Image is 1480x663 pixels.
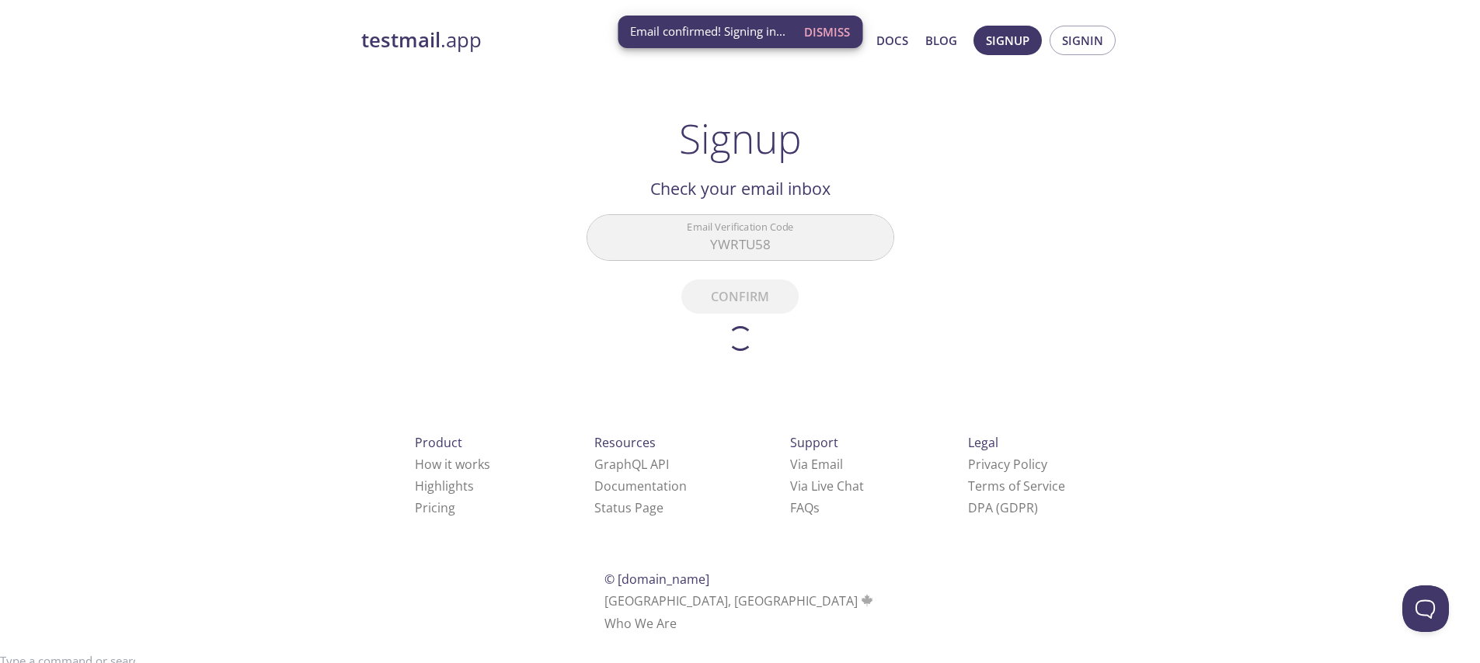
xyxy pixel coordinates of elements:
a: Pricing [415,499,455,516]
span: Legal [968,434,998,451]
button: Dismiss [798,17,856,47]
a: Status Page [594,499,663,516]
a: Via Email [790,456,843,473]
iframe: Help Scout Beacon - Open [1402,585,1449,632]
span: Signup [986,30,1029,50]
a: testmail.app [361,27,726,54]
a: Documentation [594,477,687,495]
a: Privacy Policy [968,456,1047,473]
button: Signin [1050,26,1116,55]
h1: Signup [679,115,802,161]
span: s [813,499,820,516]
a: Blog [925,30,957,50]
span: Support [790,434,838,451]
span: Resources [594,434,656,451]
span: [GEOGRAPHIC_DATA], [GEOGRAPHIC_DATA] [604,592,876,609]
a: Who We Are [604,615,677,632]
a: Docs [876,30,908,50]
span: © [DOMAIN_NAME] [604,571,709,588]
a: Terms of Service [968,477,1065,495]
a: GraphQL API [594,456,669,473]
a: How it works [415,456,490,473]
span: Product [415,434,462,451]
span: Dismiss [804,22,850,42]
a: FAQ [790,499,820,516]
span: Signin [1062,30,1103,50]
a: DPA (GDPR) [968,499,1038,516]
button: Signup [973,26,1042,55]
span: Email confirmed! Signing in... [630,23,785,40]
h2: Check your email inbox [587,175,894,202]
a: Highlights [415,477,474,495]
strong: testmail [361,26,441,54]
a: Via Live Chat [790,477,864,495]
